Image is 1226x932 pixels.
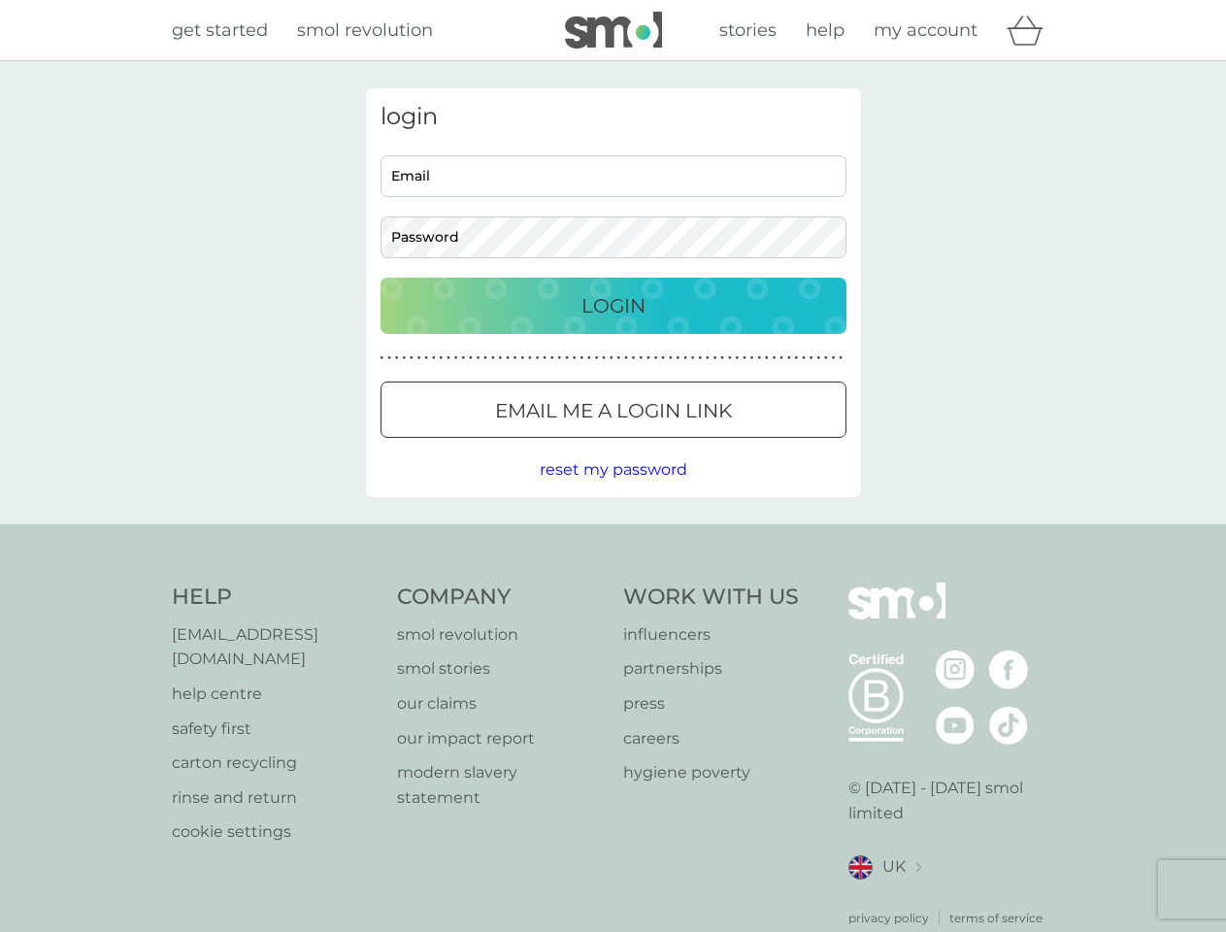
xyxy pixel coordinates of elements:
[698,353,702,363] p: ●
[677,353,680,363] p: ●
[787,353,791,363] p: ●
[713,353,717,363] p: ●
[417,353,421,363] p: ●
[595,353,599,363] p: ●
[172,622,379,672] a: [EMAIL_ADDRESS][DOMAIN_NAME]
[297,19,433,41] span: smol revolution
[461,353,465,363] p: ●
[806,17,845,45] a: help
[719,17,777,45] a: stories
[381,278,846,334] button: Login
[936,650,975,689] img: visit the smol Instagram page
[750,353,754,363] p: ●
[874,19,977,41] span: my account
[728,353,732,363] p: ●
[654,353,658,363] p: ●
[172,17,268,45] a: get started
[848,855,873,880] img: UK flag
[646,353,650,363] p: ●
[915,862,921,873] img: select a new location
[447,353,450,363] p: ●
[773,353,777,363] p: ●
[580,353,583,363] p: ●
[172,785,379,811] a: rinse and return
[848,776,1055,825] p: © [DATE] - [DATE] smol limited
[454,353,458,363] p: ●
[691,353,695,363] p: ●
[816,353,820,363] p: ●
[495,395,732,426] p: Email me a login link
[587,353,591,363] p: ●
[550,353,554,363] p: ●
[381,353,384,363] p: ●
[402,353,406,363] p: ●
[558,353,562,363] p: ●
[172,750,379,776] a: carton recycling
[623,726,799,751] a: careers
[499,353,503,363] p: ●
[397,622,604,648] a: smol revolution
[882,854,906,880] span: UK
[610,353,613,363] p: ●
[424,353,428,363] p: ●
[602,353,606,363] p: ●
[565,353,569,363] p: ●
[623,656,799,682] a: partnerships
[623,760,799,785] p: hygiene poverty
[848,909,929,927] p: privacy policy
[483,353,487,363] p: ●
[514,353,517,363] p: ●
[477,353,480,363] p: ●
[779,353,783,363] p: ●
[949,909,1043,927] a: terms of service
[172,716,379,742] p: safety first
[719,19,777,41] span: stories
[397,582,604,613] h4: Company
[540,460,687,479] span: reset my password
[528,353,532,363] p: ●
[720,353,724,363] p: ●
[936,706,975,745] img: visit the smol Youtube page
[623,691,799,716] a: press
[989,706,1028,745] img: visit the smol Tiktok page
[624,353,628,363] p: ●
[623,622,799,648] a: influencers
[469,353,473,363] p: ●
[810,353,813,363] p: ●
[172,819,379,845] a: cookie settings
[565,12,662,49] img: smol
[743,353,746,363] p: ●
[397,691,604,716] a: our claims
[410,353,414,363] p: ●
[381,103,846,131] h3: login
[297,17,433,45] a: smol revolution
[387,353,391,363] p: ●
[506,353,510,363] p: ●
[632,353,636,363] p: ●
[639,353,643,363] p: ●
[172,682,379,707] p: help centre
[536,353,540,363] p: ●
[832,353,836,363] p: ●
[848,582,945,649] img: smol
[989,650,1028,689] img: visit the smol Facebook page
[397,760,604,810] a: modern slavery statement
[581,290,646,321] p: Login
[491,353,495,363] p: ●
[806,19,845,41] span: help
[397,726,604,751] a: our impact report
[397,656,604,682] a: smol stories
[381,382,846,438] button: Email me a login link
[432,353,436,363] p: ●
